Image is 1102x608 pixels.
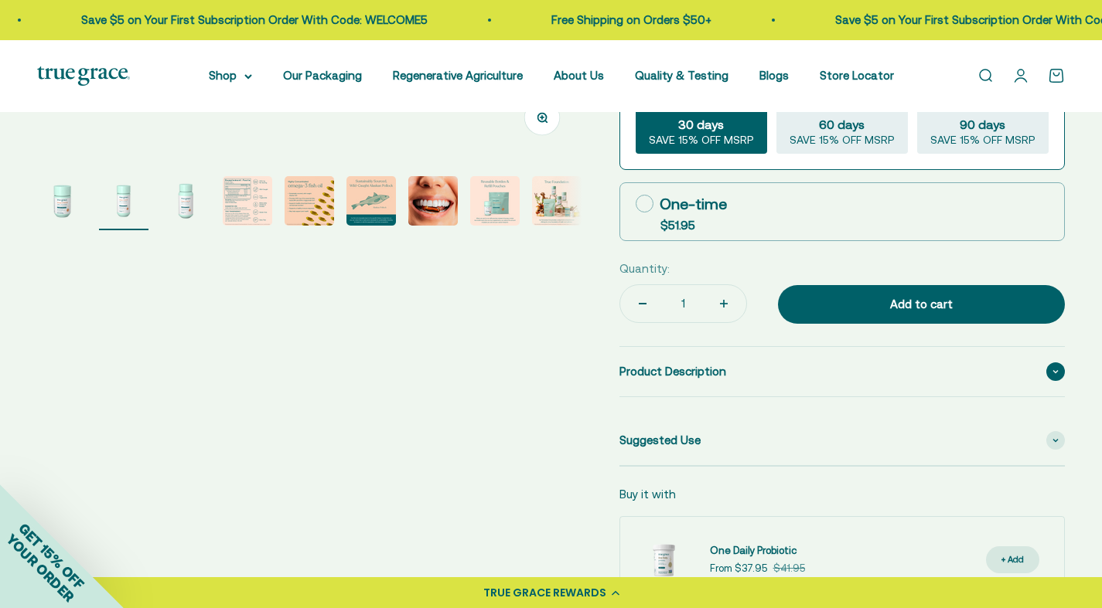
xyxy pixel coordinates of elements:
[633,529,694,591] img: Daily Probiotic forDigestive and Immune Support:* - 90 Billion CFU at time of manufacturing (30 B...
[161,176,210,230] button: Go to item 3
[554,69,604,82] a: About Us
[470,176,520,226] img: When you opt for our refill pouches instead of buying a whole new bottle every time you buy suppl...
[1001,552,1024,567] div: + Add
[532,176,582,226] img: Our full product line provides a robust and comprehensive offering for a true foundation of healt...
[759,69,789,82] a: Blogs
[710,545,797,556] span: One Daily Probiotic
[532,176,582,230] button: Go to item 9
[619,431,701,450] span: Suggested Use
[223,176,272,230] button: Go to item 4
[3,531,77,605] span: YOUR ORDER
[619,416,1065,465] summary: Suggested Use
[15,520,87,592] span: GET 15% OFF
[283,69,362,82] a: Our Packaging
[346,176,396,230] button: Go to item 6
[223,176,272,226] img: We source our fish oil from Alaskan Pollock that have been freshly caught for human consumption i...
[37,176,87,226] img: Omega-3 Fish Oil for Brain, Heart, and Immune Health* Sustainably sourced, wild-caught Alaskan fi...
[346,176,396,226] img: Our fish oil is traceable back to the specific fishery it came form, so you can check that it mee...
[619,347,1065,396] summary: Product Description
[986,546,1039,573] button: + Add
[99,176,148,226] img: Omega-3 Fish Oil
[773,561,805,577] compare-at-price: $41.95
[393,69,523,82] a: Regenerative Agriculture
[619,485,676,504] p: Buy it with
[37,176,87,230] button: Go to item 1
[470,176,520,230] button: Go to item 8
[408,176,458,230] button: Go to item 7
[778,285,1065,324] button: Add to cart
[619,362,726,381] span: Product Description
[285,176,334,226] img: - Sustainably sourced, wild-caught Alaskan fish - Provides 1400 mg of the essential fatty Acids E...
[161,176,210,226] img: Omega-3 Fish Oil
[701,285,746,322] button: Increase quantity
[80,11,426,29] p: Save $5 on Your First Subscription Order With Code: WELCOME5
[620,285,665,322] button: Decrease quantity
[550,13,710,26] a: Free Shipping on Orders $50+
[710,543,805,559] a: One Daily Probiotic
[820,69,894,82] a: Store Locator
[635,69,728,82] a: Quality & Testing
[408,176,458,226] img: Alaskan Pollock live a short life and do not bio-accumulate heavy metals and toxins the way older...
[619,260,670,278] label: Quantity:
[285,176,334,230] button: Go to item 5
[99,176,148,230] button: Go to item 2
[483,585,606,601] div: TRUE GRACE REWARDS
[209,66,252,85] summary: Shop
[710,561,767,577] sale-price: From $37.95
[809,295,1034,314] div: Add to cart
